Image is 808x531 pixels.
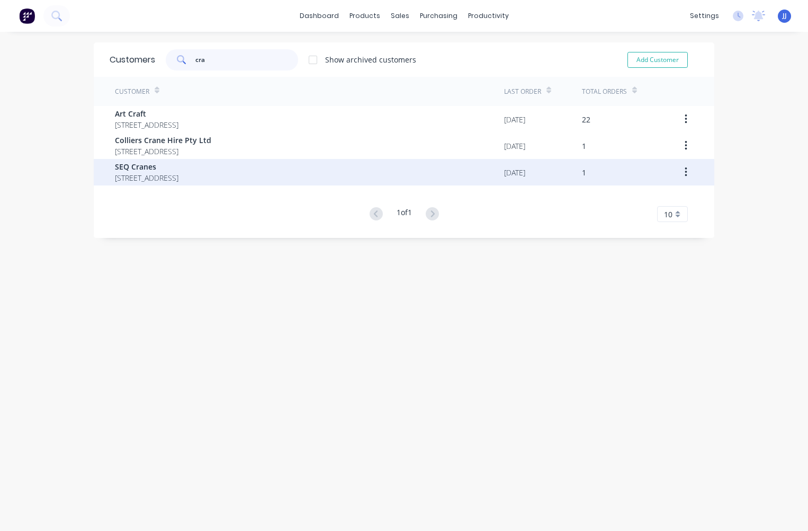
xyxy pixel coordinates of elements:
div: productivity [463,8,514,24]
div: 22 [582,114,590,125]
div: Customers [110,54,155,66]
div: 1 [582,140,586,152]
div: 1 [582,167,586,178]
div: [DATE] [504,167,525,178]
span: Colliers Crane Hire Pty Ltd [115,135,211,146]
span: Art Craft [115,108,178,119]
span: [STREET_ADDRESS] [115,119,178,130]
div: Last Order [504,87,541,96]
div: [DATE] [504,140,525,152]
div: settings [685,8,724,24]
div: [DATE] [504,114,525,125]
span: SEQ Cranes [115,161,178,172]
div: 1 of 1 [397,207,412,222]
img: Factory [19,8,35,24]
span: 10 [664,209,672,220]
div: Show archived customers [325,54,416,65]
div: purchasing [415,8,463,24]
div: products [344,8,385,24]
div: sales [385,8,415,24]
button: Add Customer [627,52,688,68]
a: dashboard [294,8,344,24]
span: [STREET_ADDRESS] [115,146,211,157]
input: Search customers... [195,49,299,70]
div: Total Orders [582,87,627,96]
div: Customer [115,87,149,96]
span: JJ [783,11,787,21]
span: [STREET_ADDRESS] [115,172,178,183]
